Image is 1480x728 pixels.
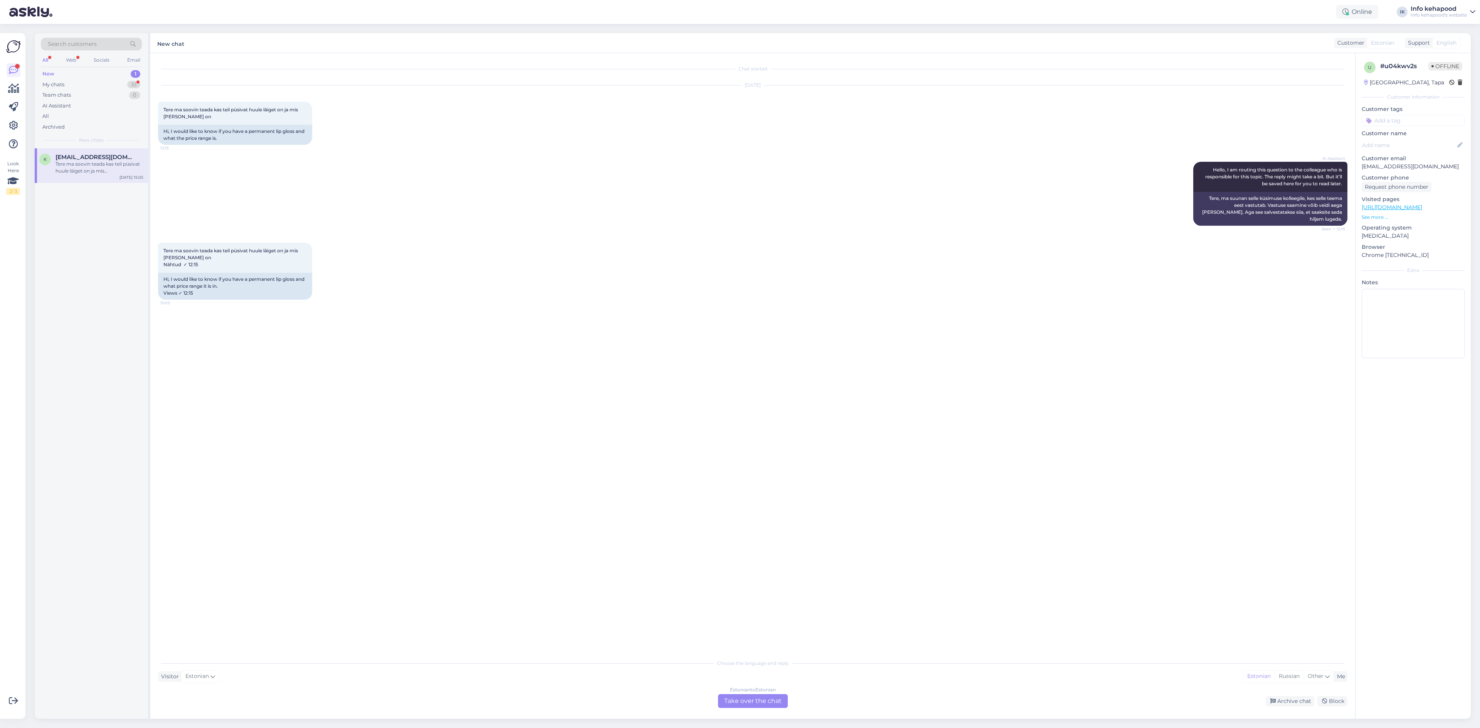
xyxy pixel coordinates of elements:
p: Customer tags [1362,105,1465,113]
span: Tere ma soovin teada kas teil püsivat huule läiget on ja mis [PERSON_NAME] on Nähtud ✓ 12:15 [163,248,299,267]
div: Support [1405,39,1430,47]
div: Archive chat [1266,696,1314,706]
div: Me [1334,673,1345,681]
div: [DATE] 15:05 [119,174,143,180]
div: IK [1397,7,1408,17]
p: Chrome [TECHNICAL_ID] [1362,251,1465,259]
div: Block [1317,696,1347,706]
label: New chat [157,38,184,48]
p: Browser [1362,243,1465,251]
div: Russian [1275,671,1303,682]
input: Add a tag [1362,115,1465,126]
p: [MEDICAL_DATA] [1362,232,1465,240]
input: Add name [1362,141,1456,149]
div: Hi, I would like to know if you have a permanent lip gloss and what the price range is. [158,125,312,145]
img: Askly Logo [6,39,21,54]
div: AI Assistant [42,102,71,110]
div: All [41,55,50,65]
span: Tere ma soovin teada kas teil püsivat huule läiget on ja mis [PERSON_NAME] on [163,107,299,119]
div: Estonian [1243,671,1275,682]
div: New [42,70,54,78]
p: Visited pages [1362,195,1465,203]
div: Email [126,55,142,65]
div: Archived [42,123,65,131]
div: Tere, ma suunan selle küsimuse kolleegile, kes selle teema eest vastutab. Vastuse saamine võib ve... [1193,192,1347,226]
span: Other [1308,673,1324,679]
div: Info kehapood [1411,6,1467,12]
span: kerttukivisaar93@gmail.com [55,154,136,161]
div: Team chats [42,91,71,99]
span: Search customers [48,40,97,48]
a: [URL][DOMAIN_NAME] [1362,204,1422,211]
a: Info kehapoodInfo kehapood's website [1411,6,1475,18]
div: Take over the chat [718,694,788,708]
div: Socials [92,55,111,65]
p: See more ... [1362,214,1465,221]
span: Estonian [1371,39,1394,47]
div: 1 [131,70,140,78]
span: Offline [1428,62,1462,70]
div: Request phone number [1362,182,1431,192]
span: k [44,156,47,162]
div: # u04kwv2s [1380,62,1428,71]
div: Choose the language and reply [158,660,1347,667]
div: Hi, I would like to know if you have a permanent lip gloss and what price range it is in. Views ✓... [158,273,312,300]
div: Web [64,55,78,65]
div: 2 / 3 [6,188,20,195]
p: Customer phone [1362,174,1465,182]
p: Customer name [1362,129,1465,138]
span: 15:05 [160,300,189,306]
p: Operating system [1362,224,1465,232]
div: Customer [1334,39,1364,47]
span: English [1436,39,1456,47]
div: Info kehapood's website [1411,12,1467,18]
div: 0 [129,91,140,99]
p: Customer email [1362,154,1465,163]
span: Hello, I am routing this question to the colleague who is responsible for this topic. The reply m... [1205,167,1343,186]
span: AI Assistant [1316,156,1345,161]
span: Estonian [185,672,209,681]
div: Online [1336,5,1378,19]
div: Estonian to Estonian [730,686,776,693]
div: All [42,112,49,120]
div: 33 [127,81,140,89]
span: 12:15 [160,145,189,151]
div: Look Here [6,160,20,195]
div: Visitor [158,673,179,681]
div: Extra [1362,267,1465,274]
span: New chats [79,137,104,144]
div: Tere ma soovin teada kas teil püsivat huule läiget on ja mis [PERSON_NAME] on Nähtud ✓ 12:15 [55,161,143,174]
div: Chat started [158,65,1347,72]
div: My chats [42,81,64,89]
div: [DATE] [158,82,1347,89]
span: Seen ✓ 12:15 [1316,226,1345,232]
p: Notes [1362,278,1465,287]
div: Customer information [1362,94,1465,101]
p: [EMAIL_ADDRESS][DOMAIN_NAME] [1362,163,1465,171]
span: u [1368,64,1372,70]
div: [GEOGRAPHIC_DATA], Tapa [1364,79,1444,87]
